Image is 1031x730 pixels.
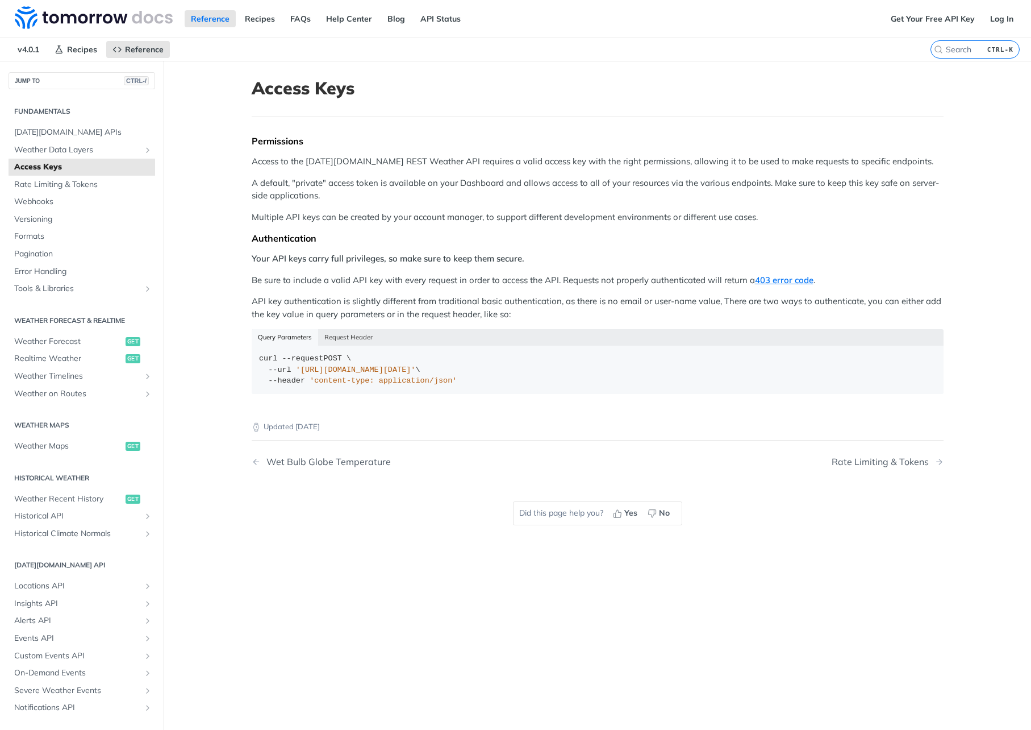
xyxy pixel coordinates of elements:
span: Historical Climate Normals [14,528,140,540]
button: JUMP TOCTRL-/ [9,72,155,89]
span: Custom Events API [14,650,140,662]
a: Reference [106,41,170,58]
span: Notifications API [14,702,140,714]
p: Updated [DATE] [252,421,944,433]
span: get [126,442,140,451]
span: Historical API [14,511,140,522]
a: On-Demand EventsShow subpages for On-Demand Events [9,665,155,682]
span: Recipes [67,44,97,55]
a: 403 error code [755,275,813,285]
button: Show subpages for Historical Climate Normals [143,529,152,538]
button: Show subpages for Weather Timelines [143,372,152,381]
span: Tools & Libraries [14,283,140,295]
p: Access to the [DATE][DOMAIN_NAME] REST Weather API requires a valid access key with the right per... [252,155,944,168]
span: Weather Timelines [14,371,140,382]
span: [DATE][DOMAIN_NAME] APIs [14,127,152,138]
button: Show subpages for Alerts API [143,616,152,625]
nav: Pagination Controls [252,445,944,479]
h2: Fundamentals [9,106,155,117]
a: API Status [414,10,467,27]
a: Formats [9,228,155,245]
a: Access Keys [9,159,155,176]
span: Insights API [14,598,140,609]
a: Notifications APIShow subpages for Notifications API [9,699,155,716]
button: Show subpages for Tools & Libraries [143,284,152,293]
img: Tomorrow.io Weather API Docs [15,6,173,29]
button: Show subpages for Events API [143,634,152,643]
p: A default, "private" access token is available on your Dashboard and allows access to all of your... [252,177,944,202]
div: Wet Bulb Globe Temperature [261,457,391,467]
span: Formats [14,231,152,242]
h2: [DATE][DOMAIN_NAME] API [9,560,155,570]
button: Show subpages for Weather on Routes [143,389,152,399]
a: Next Page: Rate Limiting & Tokens [832,457,944,467]
span: --request [282,354,324,363]
button: Show subpages for Locations API [143,582,152,591]
span: get [126,495,140,504]
button: No [644,505,676,522]
span: 'content-type: application/json' [310,376,457,385]
h2: Weather Maps [9,420,155,430]
h1: Access Keys [252,78,944,98]
button: Show subpages for Severe Weather Events [143,686,152,695]
span: Alerts API [14,615,140,627]
a: Weather TimelinesShow subpages for Weather Timelines [9,368,155,385]
span: Reference [125,44,164,55]
p: API key authentication is slightly different from traditional basic authentication, as there is n... [252,295,944,321]
a: Weather Forecastget [9,333,155,350]
span: Weather Forecast [14,336,123,347]
span: Severe Weather Events [14,685,140,696]
span: No [659,507,670,519]
span: Access Keys [14,161,152,173]
button: Yes [609,505,644,522]
a: Webhooks [9,193,155,210]
span: Error Handling [14,266,152,277]
a: Versioning [9,211,155,228]
a: Historical Climate NormalsShow subpages for Historical Climate Normals [9,525,155,542]
a: Help Center [320,10,378,27]
div: Rate Limiting & Tokens [832,457,934,467]
button: Show subpages for On-Demand Events [143,669,152,678]
a: Error Handling [9,263,155,280]
span: Versioning [14,214,152,225]
button: Show subpages for Notifications API [143,703,152,712]
span: Weather on Routes [14,388,140,400]
a: Recipes [239,10,281,27]
a: Historical APIShow subpages for Historical API [9,508,155,525]
svg: Search [934,45,943,54]
span: Events API [14,633,140,644]
a: FAQs [284,10,317,27]
a: Tools & LibrariesShow subpages for Tools & Libraries [9,280,155,297]
span: Webhooks [14,196,152,208]
span: Pagination [14,248,152,260]
span: Weather Data Layers [14,144,140,156]
span: Weather Maps [14,441,123,452]
a: Realtime Weatherget [9,350,155,367]
a: Get Your Free API Key [884,10,981,27]
span: Locations API [14,580,140,592]
div: Authentication [252,233,944,244]
p: Be sure to include a valid API key with every request in order to access the API. Requests not pr... [252,274,944,287]
span: Yes [624,507,637,519]
span: get [126,354,140,363]
span: v4.0.1 [11,41,45,58]
span: CTRL-/ [124,76,149,85]
div: Permissions [252,135,944,147]
a: Insights APIShow subpages for Insights API [9,595,155,612]
a: Severe Weather EventsShow subpages for Severe Weather Events [9,682,155,699]
div: POST \ \ [259,353,936,387]
a: Weather Recent Historyget [9,491,155,508]
a: Weather Mapsget [9,438,155,455]
a: Previous Page: Wet Bulb Globe Temperature [252,457,548,467]
button: Request Header [318,329,379,345]
span: Weather Recent History [14,493,123,505]
span: '[URL][DOMAIN_NAME][DATE]' [296,366,416,374]
a: Rate Limiting & Tokens [9,176,155,193]
span: get [126,337,140,346]
span: --url [268,366,291,374]
span: Rate Limiting & Tokens [14,179,152,190]
a: Log In [984,10,1020,27]
a: Pagination [9,246,155,263]
span: On-Demand Events [14,667,140,679]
